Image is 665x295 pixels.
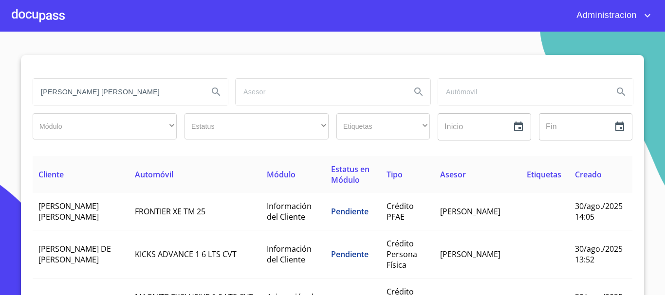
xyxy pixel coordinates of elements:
span: Creado [575,169,602,180]
span: 30/ago./2025 13:52 [575,243,623,265]
input: search [33,79,201,105]
div: ​ [33,113,177,139]
span: Crédito Persona Física [387,238,417,270]
span: Pendiente [331,206,369,217]
span: Tipo [387,169,403,180]
span: Administracion [569,8,642,23]
input: search [438,79,606,105]
span: Crédito PFAE [387,201,414,222]
span: Información del Cliente [267,201,312,222]
span: KICKS ADVANCE 1 6 LTS CVT [135,249,237,260]
button: account of current user [569,8,653,23]
span: [PERSON_NAME] [PERSON_NAME] [38,201,99,222]
span: [PERSON_NAME] [440,206,500,217]
span: [PERSON_NAME] [440,249,500,260]
span: FRONTIER XE TM 25 [135,206,205,217]
span: Pendiente [331,249,369,260]
button: Search [407,80,430,104]
span: Información del Cliente [267,243,312,265]
div: ​ [336,113,430,139]
input: search [236,79,403,105]
button: Search [204,80,228,104]
span: Módulo [267,169,296,180]
span: 30/ago./2025 14:05 [575,201,623,222]
span: Estatus en Módulo [331,164,369,185]
span: Asesor [440,169,466,180]
div: ​ [185,113,329,139]
button: Search [610,80,633,104]
span: Cliente [38,169,64,180]
span: Etiquetas [527,169,561,180]
span: Automóvil [135,169,173,180]
span: [PERSON_NAME] DE [PERSON_NAME] [38,243,111,265]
